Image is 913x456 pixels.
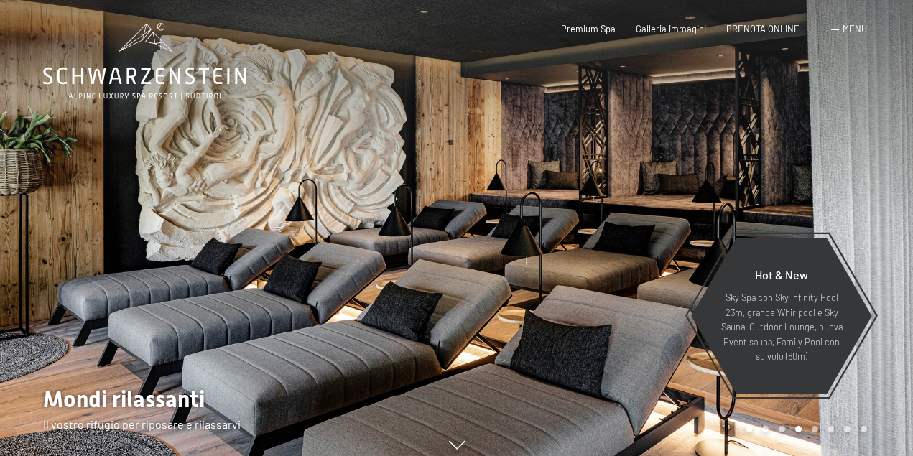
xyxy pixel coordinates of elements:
a: Hot & New Sky Spa con Sky infinity Pool 23m, grande Whirlpool e Sky Sauna, Outdoor Lounge, nuova ... [690,237,873,395]
span: Hot & New [755,268,808,281]
div: Carousel Page 5 [812,426,818,432]
div: Carousel Page 3 [779,426,785,432]
a: Premium Spa [561,23,616,34]
div: Carousel Page 4 (Current Slide) [795,426,802,432]
div: Carousel Page 2 [762,426,769,432]
a: Galleria immagini [636,23,706,34]
div: Carousel Page 8 [861,426,867,432]
a: PRENOTA ONLINE [726,23,800,34]
div: Carousel Page 7 [844,426,851,432]
span: Menu [843,23,867,34]
div: Carousel Page 1 [746,426,753,432]
div: Carousel Page 6 [828,426,835,432]
div: Carousel Pagination [741,426,867,432]
p: Sky Spa con Sky infinity Pool 23m, grande Whirlpool e Sky Sauna, Outdoor Lounge, nuova Event saun... [719,290,844,363]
